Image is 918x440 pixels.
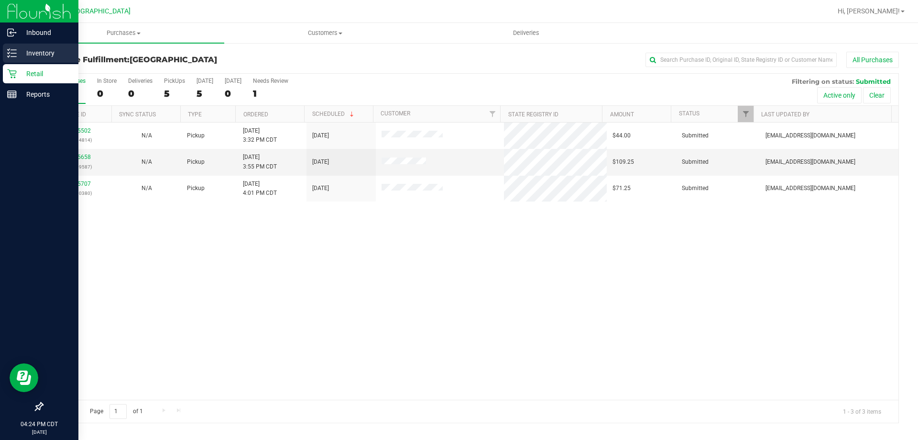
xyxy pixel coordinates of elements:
span: Submitted [682,158,709,167]
div: 5 [164,88,185,99]
span: Deliveries [500,29,552,37]
a: 11995658 [64,154,91,160]
a: Customer [381,110,410,117]
a: Last Updated By [761,111,809,118]
span: Page of 1 [82,404,151,419]
span: Not Applicable [142,158,152,165]
div: In Store [97,78,117,84]
span: Submitted [682,131,709,140]
button: N/A [142,131,152,140]
div: PickUps [164,78,185,84]
span: [EMAIL_ADDRESS][DOMAIN_NAME] [765,131,855,140]
span: [EMAIL_ADDRESS][DOMAIN_NAME] [765,158,855,167]
a: Purchases [23,23,224,43]
span: Hi, [PERSON_NAME]! [838,7,900,15]
a: Scheduled [312,111,356,117]
a: Deliveries [426,23,627,43]
span: [DATE] [312,184,329,193]
span: [DATE] 3:32 PM CDT [243,126,277,145]
div: 5 [197,88,213,99]
div: Deliveries [128,78,153,84]
span: 1 - 3 of 3 items [835,404,889,418]
span: Customers [225,29,425,37]
button: Active only [817,87,862,103]
span: [DATE] [312,158,329,167]
span: [EMAIL_ADDRESS][DOMAIN_NAME] [765,184,855,193]
span: Purchases [23,29,224,37]
span: [DATE] 4:01 PM CDT [243,180,277,198]
div: 0 [128,88,153,99]
iframe: Resource center [10,363,38,392]
span: Pickup [187,184,205,193]
a: State Registry ID [508,111,558,118]
span: $109.25 [612,158,634,167]
button: All Purchases [846,52,899,68]
div: 1 [253,88,288,99]
span: Submitted [856,78,891,85]
div: Needs Review [253,78,288,84]
span: [DATE] [312,131,329,140]
span: Filtering on status: [792,78,854,85]
h3: Purchase Fulfillment: [42,56,328,64]
div: [DATE] [197,78,213,84]
p: 04:24 PM CDT [4,420,74,429]
a: Ordered [243,111,268,118]
span: [GEOGRAPHIC_DATA] [130,55,217,64]
a: Type [188,111,202,118]
a: Status [679,110,699,117]
p: Inventory [17,47,74,59]
a: Sync Status [119,111,156,118]
div: [DATE] [225,78,241,84]
span: Pickup [187,131,205,140]
a: Filter [738,106,754,122]
span: Pickup [187,158,205,167]
button: N/A [142,184,152,193]
input: Search Purchase ID, Original ID, State Registry ID or Customer Name... [645,53,837,67]
p: Retail [17,68,74,79]
input: 1 [109,404,127,419]
span: [GEOGRAPHIC_DATA] [65,7,131,15]
span: Submitted [682,184,709,193]
span: [DATE] 3:55 PM CDT [243,153,277,171]
inline-svg: Inbound [7,28,17,37]
span: Not Applicable [142,132,152,139]
div: 0 [97,88,117,99]
p: Reports [17,89,74,100]
button: Clear [863,87,891,103]
button: N/A [142,158,152,167]
span: Not Applicable [142,185,152,192]
div: 0 [225,88,241,99]
inline-svg: Reports [7,90,17,99]
a: Customers [224,23,426,43]
span: $71.25 [612,184,631,193]
p: Inbound [17,27,74,38]
a: 11995707 [64,181,91,187]
inline-svg: Retail [7,69,17,79]
a: Amount [610,111,634,118]
inline-svg: Inventory [7,48,17,58]
span: $44.00 [612,131,631,140]
p: [DATE] [4,429,74,436]
a: 11995502 [64,127,91,134]
a: Filter [484,106,500,122]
